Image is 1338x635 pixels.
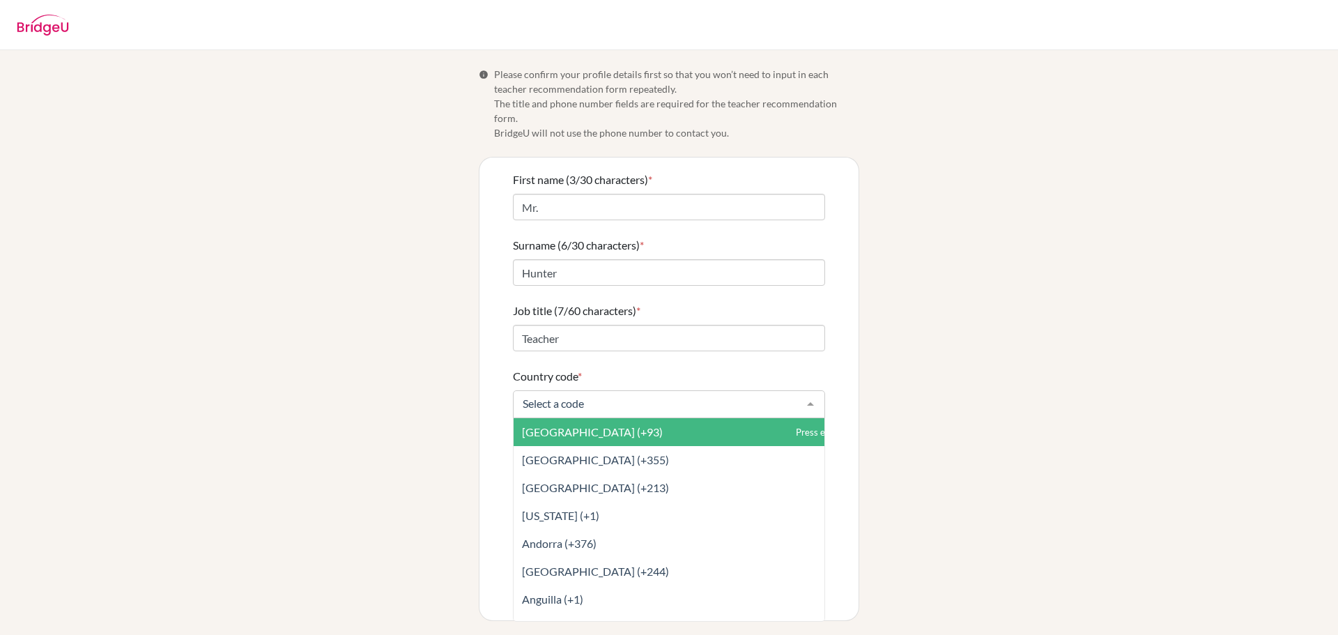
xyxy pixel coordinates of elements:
label: Country code [513,368,582,385]
span: [GEOGRAPHIC_DATA] (+213) [522,481,669,494]
label: Surname (6/30 characters) [513,237,644,254]
input: Enter your job title [513,325,825,351]
input: Select a code [519,397,797,411]
label: Job title (7/60 characters) [513,303,640,319]
img: BridgeU logo [17,15,69,36]
input: Enter your surname [513,259,825,286]
span: Info [479,70,489,79]
span: [GEOGRAPHIC_DATA] (+93) [522,425,663,438]
span: Anguilla (+1) [522,592,583,606]
span: [GEOGRAPHIC_DATA] (+355) [522,453,669,466]
span: [US_STATE] (+1) [522,509,599,522]
input: Enter your first name [513,194,825,220]
span: Antarctica (+672) [522,620,606,634]
label: First name (3/30 characters) [513,171,652,188]
span: Please confirm your profile details first so that you won’t need to input in each teacher recomme... [494,67,859,140]
span: [GEOGRAPHIC_DATA] (+244) [522,565,669,578]
span: Andorra (+376) [522,537,597,550]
